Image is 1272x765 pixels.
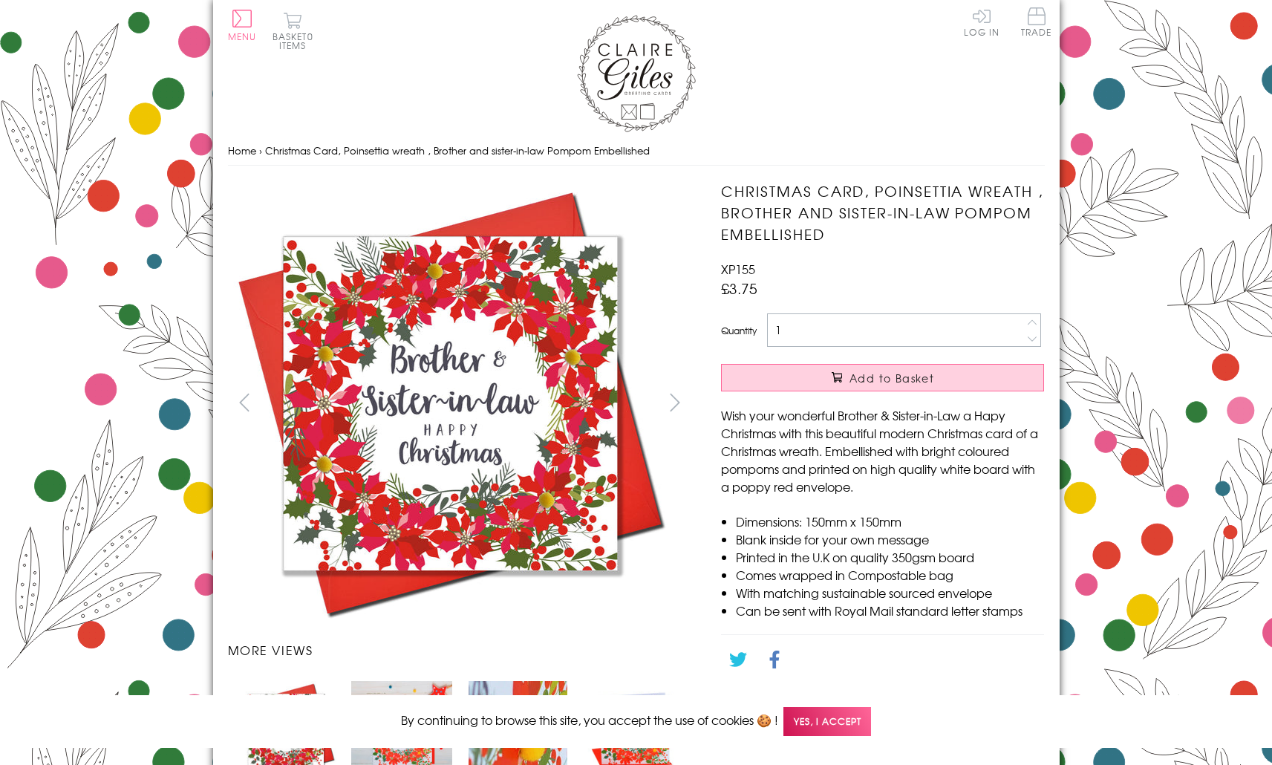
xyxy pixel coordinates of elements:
a: Home [228,143,256,157]
span: Menu [228,30,257,43]
span: Add to Basket [849,371,934,385]
p: Wish your wonderful Brother & Sister-in-Law a Hapy Christmas with this beautiful modern Christmas... [721,406,1044,495]
a: Log In [964,7,999,36]
img: Christmas Card, Poinsettia wreath , Brother and sister-in-law Pompom Embellished [227,180,673,626]
button: Add to Basket [721,364,1044,391]
span: 0 items [279,30,313,52]
li: Printed in the U.K on quality 350gsm board [736,548,1044,566]
img: Claire Giles Greetings Cards [577,15,696,132]
span: XP155 [721,260,755,278]
button: Menu [228,10,257,41]
img: Christmas Card, Poinsettia wreath , Brother and sister-in-law Pompom Embellished [691,180,1137,625]
li: Blank inside for your own message [736,530,1044,548]
button: next [658,385,691,419]
a: Go back to the collection [734,691,878,709]
button: Basket0 items [273,12,313,50]
a: Trade [1021,7,1052,39]
span: Yes, I accept [783,707,871,736]
label: Quantity [721,324,757,337]
h1: Christmas Card, Poinsettia wreath , Brother and sister-in-law Pompom Embellished [721,180,1044,244]
li: Comes wrapped in Compostable bag [736,566,1044,584]
li: Dimensions: 150mm x 150mm [736,512,1044,530]
li: With matching sustainable sourced envelope [736,584,1044,602]
span: › [259,143,262,157]
span: Christmas Card, Poinsettia wreath , Brother and sister-in-law Pompom Embellished [265,143,650,157]
nav: breadcrumbs [228,136,1045,166]
li: Can be sent with Royal Mail standard letter stamps [736,602,1044,619]
span: £3.75 [721,278,757,299]
button: prev [228,385,261,419]
span: Trade [1021,7,1052,36]
h3: More views [228,641,692,659]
